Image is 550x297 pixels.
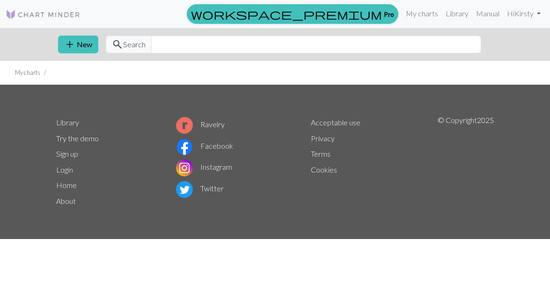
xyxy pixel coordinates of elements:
a: Manual [472,4,503,23]
a: Sign up [56,149,78,158]
a: Ravelry [176,120,225,129]
a: About [56,196,76,205]
a: Try the demo [56,134,99,143]
span: workspace_premium [191,7,382,21]
li: My charts [15,68,40,77]
img: Logo [6,9,81,20]
a: Library [56,118,79,127]
a: Privacy [311,134,335,143]
span: add [64,38,75,51]
a: Library [442,4,472,23]
a: Acceptable use [311,118,360,127]
a: Terms [311,149,330,158]
img: Facebook logo [176,138,193,155]
img: Twitter logo [176,181,193,198]
a: Twitter [176,184,224,193]
span: search [112,38,123,51]
span: Search [123,39,146,50]
img: Ravelry logo [176,117,193,134]
a: Home [56,181,77,189]
a: Instagram [176,162,232,171]
a: My charts [402,4,442,23]
a: Cookies [311,165,337,174]
a: Login [56,165,73,174]
button: New [58,36,98,53]
a: Pro [187,4,398,24]
a: Facebook [176,141,233,150]
a: HiKirsty [503,4,544,23]
p: © Copyright 2025 [438,115,494,209]
img: Instagram logo [176,159,193,176]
